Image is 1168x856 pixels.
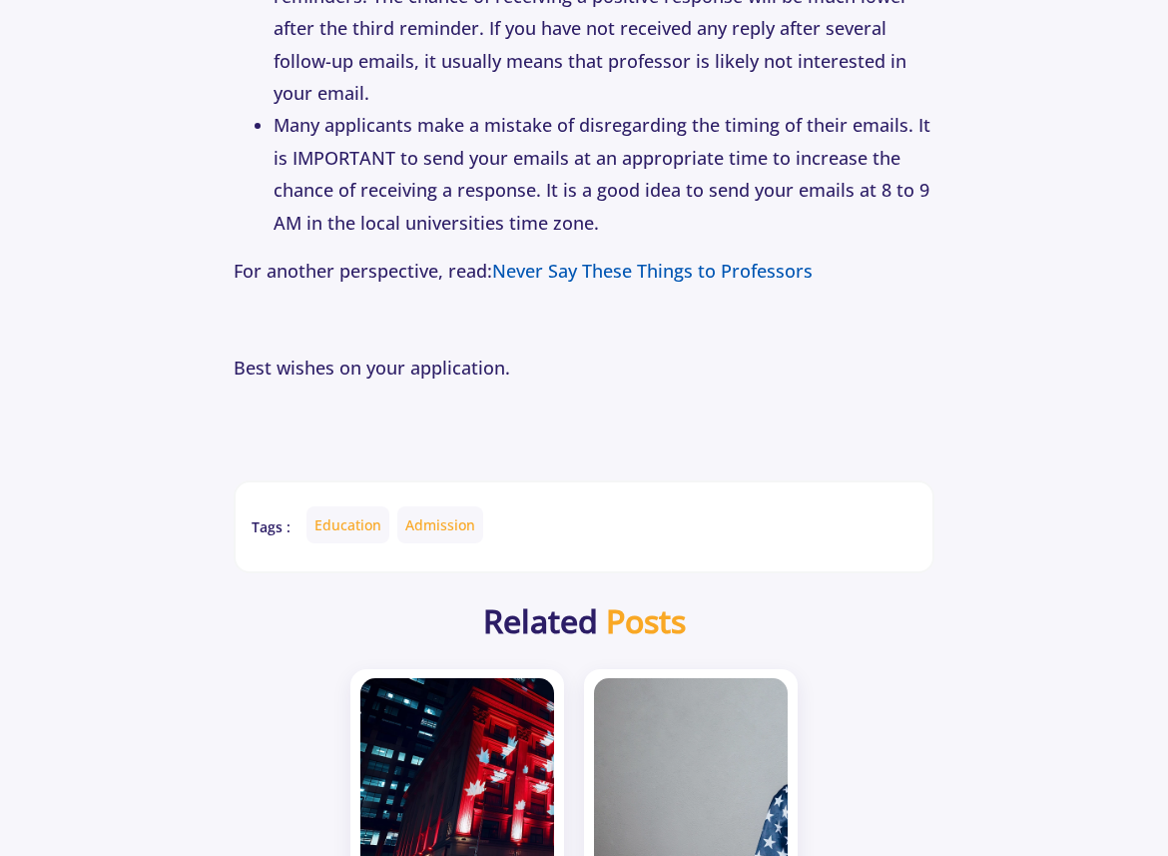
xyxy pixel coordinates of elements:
[252,516,291,537] b: Tags :
[234,352,934,384] p: Best wishes on your application.
[606,599,686,642] b: Posts
[234,255,934,287] p: For another perspective, read:
[492,259,813,283] a: Never Say These Things to Professors
[397,506,483,543] a: Admission
[274,109,934,239] li: Many applicants make a mistake of disregarding the timing of their emails. It is IMPORTANT to sen...
[483,599,598,642] b: Related
[306,506,389,543] a: Education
